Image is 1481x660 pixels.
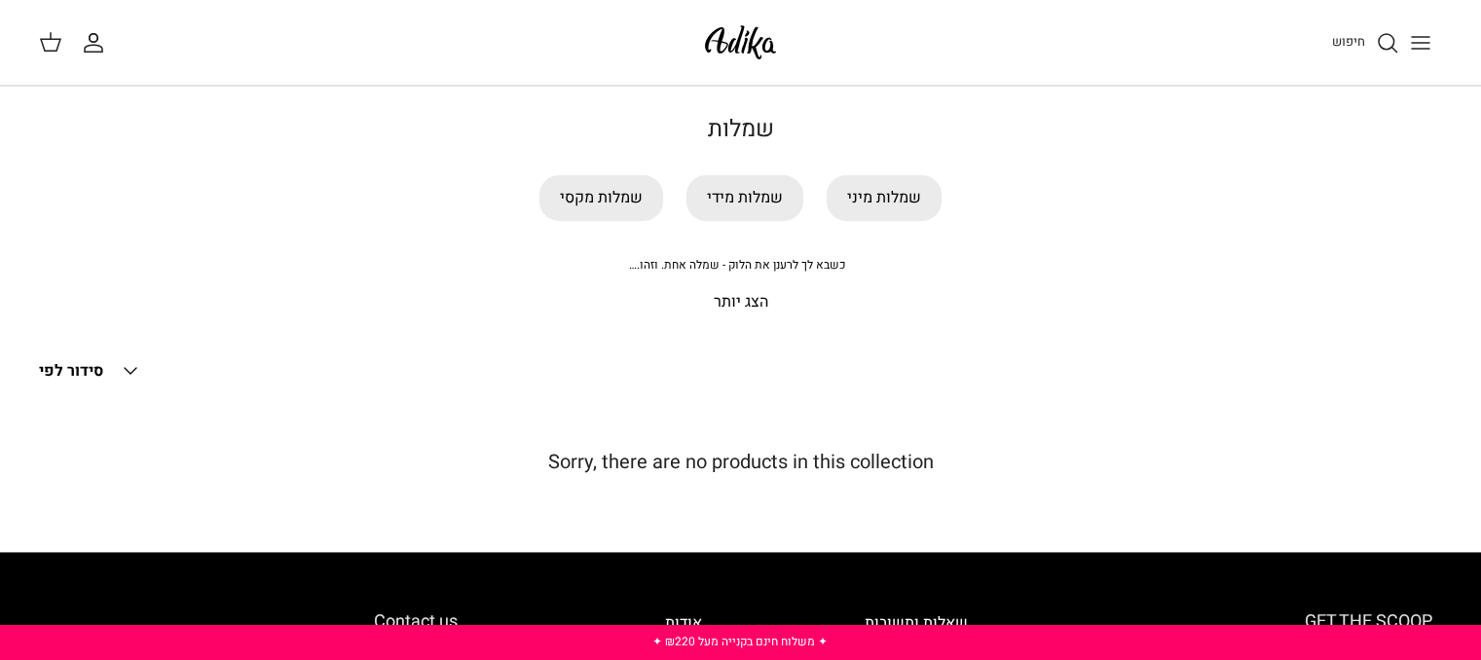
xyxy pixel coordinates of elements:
[49,611,458,633] h6: Contact us
[1332,32,1365,51] span: חיפוש
[59,290,1423,315] p: הצג יותר
[686,175,803,221] a: שמלות מידי
[39,359,103,383] span: סידור לפי
[82,31,113,55] a: החשבון שלי
[39,349,142,392] button: סידור לפי
[629,256,845,274] span: כשבא לך לרענן את הלוק - שמלה אחת. וזהו.
[652,633,828,650] a: ✦ משלוח חינם בקנייה מעל ₪220 ✦
[827,175,942,221] a: שמלות מיני
[59,116,1423,144] h1: שמלות
[539,175,663,221] a: שמלות מקסי
[39,451,1442,474] h5: Sorry, there are no products in this collection
[665,611,702,635] a: אודות
[699,19,782,65] img: Adika IL
[1332,31,1399,55] a: חיפוש
[1130,611,1432,633] h6: GET THE SCOOP
[865,611,968,635] a: שאלות ותשובות
[1399,21,1442,64] button: Toggle menu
